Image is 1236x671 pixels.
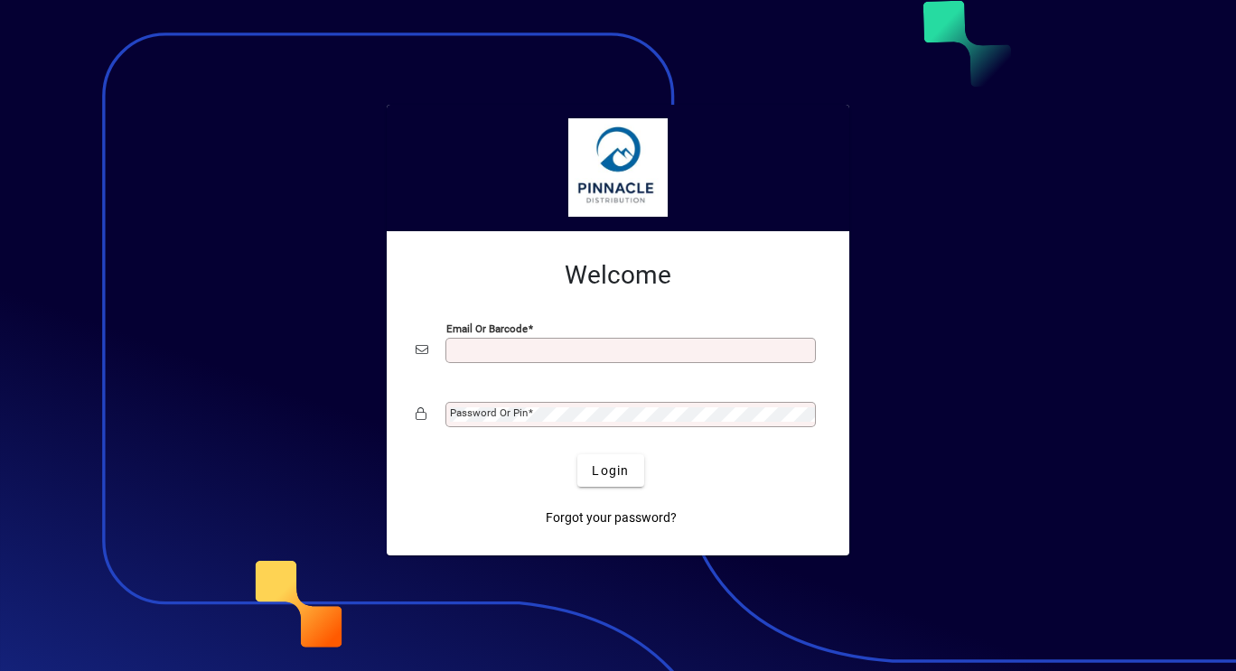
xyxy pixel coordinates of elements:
mat-label: Password or Pin [450,406,528,419]
span: Forgot your password? [546,508,677,527]
h2: Welcome [416,260,820,291]
a: Forgot your password? [538,501,684,534]
button: Login [577,454,643,487]
mat-label: Email or Barcode [446,322,528,335]
span: Login [592,461,629,480]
